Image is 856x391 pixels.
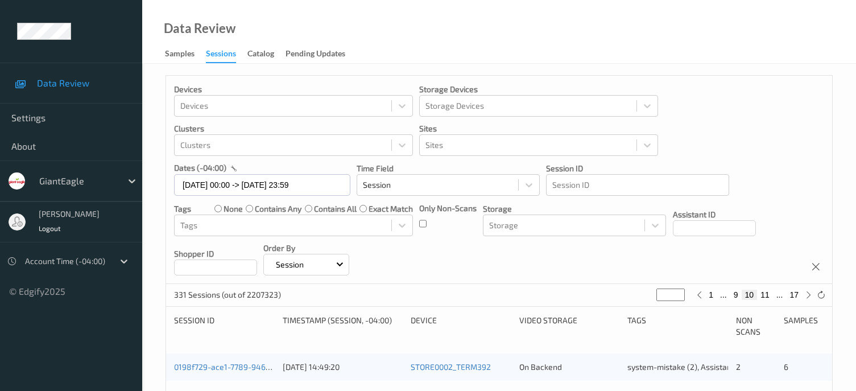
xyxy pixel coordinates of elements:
p: Order By [263,242,349,254]
p: Session ID [546,163,729,174]
div: [DATE] 14:49:20 [283,361,403,373]
p: Only Non-Scans [419,203,477,214]
a: Pending Updates [286,46,357,62]
div: Samples [165,48,195,62]
label: exact match [369,203,413,215]
div: Pending Updates [286,48,345,62]
div: Catalog [247,48,274,62]
label: contains any [255,203,301,215]
p: dates (-04:00) [174,162,226,174]
div: Samples [784,315,824,338]
button: 11 [757,290,773,300]
span: 2 [736,362,741,372]
button: 9 [730,290,742,300]
div: Tags [627,315,728,338]
div: Device [411,315,511,338]
div: Session ID [174,315,275,338]
a: Samples [165,46,206,62]
button: ... [717,290,730,300]
p: Storage [483,203,666,215]
div: Video Storage [519,315,620,338]
button: 1 [705,290,717,300]
a: STORE0002_TERM392 [411,362,491,372]
p: Shopper ID [174,248,257,260]
p: Time Field [357,163,540,174]
div: Sessions [206,48,236,63]
button: ... [773,290,787,300]
div: Timestamp (Session, -04:00) [283,315,403,338]
a: Catalog [247,46,286,62]
a: Sessions [206,46,247,63]
span: 6 [784,362,788,372]
label: none [224,203,243,215]
p: Devices [174,84,413,95]
button: 17 [786,290,802,300]
div: On Backend [519,361,620,373]
span: system-mistake (2), Assistant Rejected, Unusual activity [627,362,829,372]
p: Tags [174,203,191,215]
button: 10 [742,290,758,300]
div: Non Scans [736,315,776,338]
p: Sites [419,123,658,134]
label: contains all [314,203,357,215]
p: Clusters [174,123,413,134]
div: Data Review [164,23,235,34]
p: Storage Devices [419,84,658,95]
a: 0198f729-ace1-7789-9461-4d6d72679037 [174,362,326,372]
p: Session [272,259,308,270]
p: Assistant ID [673,209,756,220]
p: 331 Sessions (out of 2207323) [174,289,281,301]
